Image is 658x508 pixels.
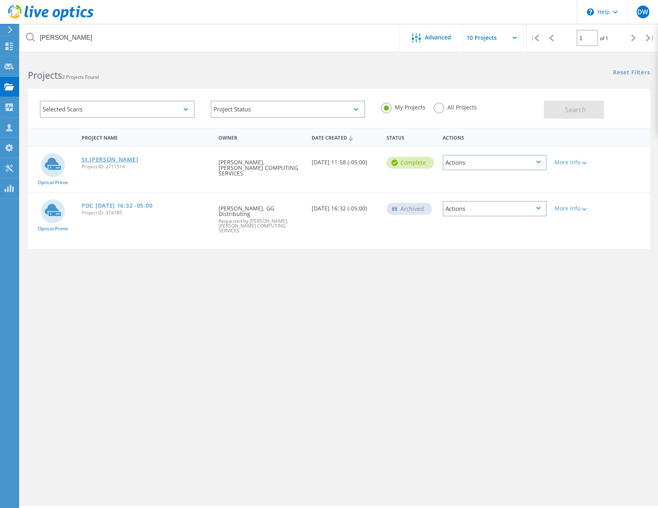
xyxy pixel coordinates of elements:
div: Actions [439,130,551,144]
button: Search [544,101,604,119]
b: Projects [28,69,62,82]
div: [PERSON_NAME], GG Distributing [215,193,308,241]
div: More Info [555,206,596,211]
div: [PERSON_NAME], [PERSON_NAME] COMPUTING SERVICES [215,147,308,184]
input: Search projects by name, owner, ID, company, etc [20,24,400,52]
div: Owner [215,130,308,144]
label: My Projects [381,103,426,110]
div: Actions [443,201,547,216]
a: Reset Filters [613,70,650,76]
div: [DATE] 16:32 (-05:00) [308,193,383,219]
div: Actions [443,155,547,170]
a: Live Optics Dashboard [8,17,94,22]
span: Advanced [425,35,451,40]
div: [DATE] 11:58 (-05:00) [308,147,383,173]
a: St.[PERSON_NAME] [82,157,138,162]
div: Project Status [211,101,365,118]
span: of 1 [600,35,608,42]
div: | [527,24,543,52]
label: All Projects [433,103,477,110]
div: Date Created [308,130,383,145]
svg: \n [587,8,594,16]
span: 2 Projects Found [62,74,99,80]
span: Optical Prime [38,226,68,231]
div: Selected Scans [40,101,195,118]
span: Optical Prime [38,180,68,185]
div: Archived [387,203,432,215]
span: Project ID: 374185 [82,210,211,215]
div: More Info [555,160,596,165]
div: Complete [387,157,434,169]
span: Project ID: 2711514 [82,164,211,169]
span: DW [637,9,648,15]
div: Project Name [78,130,215,144]
a: PDC [DATE] 16:32 -05:00 [82,203,152,208]
div: Status [383,130,439,144]
div: | [642,24,658,52]
span: Search [565,105,586,114]
span: Requested by [PERSON_NAME], [PERSON_NAME] COMPUTING SERVICES [219,219,304,233]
